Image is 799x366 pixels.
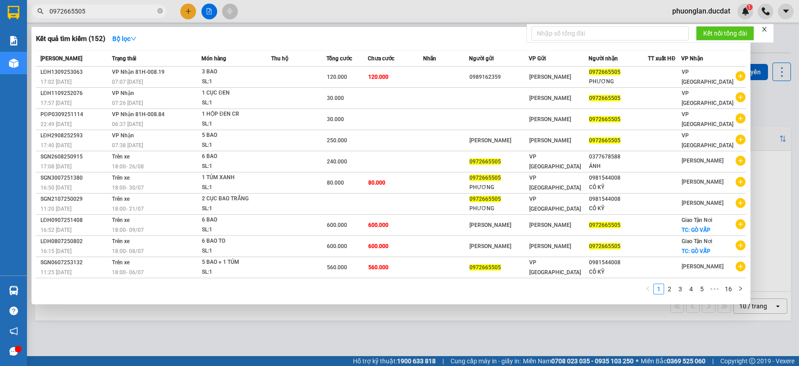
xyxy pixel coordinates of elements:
div: SL: 1 [202,119,269,129]
li: 5 [696,284,707,294]
div: 0981544008 [589,173,648,183]
div: PHƯƠNG [469,204,528,213]
span: 0972665505 [469,196,501,202]
span: VP Nhận [112,132,134,139]
div: CÔ KỸ [589,183,648,192]
div: PHƯƠNG [469,183,528,192]
span: 560.000 [327,264,347,271]
div: PĐP0309251114 [40,110,109,119]
a: 2 [665,284,674,294]
li: 2 [664,284,675,294]
div: 5 BAO + 1 TÚM [202,258,269,267]
span: plus-circle [736,156,745,166]
span: search [37,8,44,14]
span: 30.000 [327,95,344,101]
span: Chưa cước [368,55,394,62]
span: ••• [707,284,722,294]
div: 6 BAO [202,152,269,162]
div: LĐH0907251408 [40,216,109,225]
span: right [738,286,743,291]
button: left [643,284,653,294]
span: [PERSON_NAME] [40,55,82,62]
div: LĐH1309253063 [40,68,109,77]
span: 18:00 - 30/07 [112,185,144,191]
div: SL: 1 [202,140,269,150]
span: Tổng cước [326,55,352,62]
button: Kết nối tổng đài [696,26,754,41]
span: 18:00 - 08/07 [112,248,144,254]
span: 600.000 [368,243,388,249]
span: 07:07 [DATE] [112,79,143,85]
span: Giao Tận Nơi [682,217,712,223]
li: 4 [686,284,696,294]
span: plus-circle [736,198,745,208]
div: SGN2608250915 [40,152,109,162]
div: CÔ KỸ [589,204,648,213]
span: 07:38 [DATE] [112,142,143,149]
a: 1 [654,284,664,294]
span: TC: GÒ VẤP [682,227,710,233]
span: plus-circle [736,71,745,81]
span: 250.000 [327,137,347,144]
span: 120.000 [368,74,388,80]
span: 06:37 [DATE] [112,121,143,127]
span: [PERSON_NAME] [682,158,723,164]
div: 1 CỤC ĐEN [202,88,269,98]
img: logo-vxr [8,6,19,19]
span: 07:26 [DATE] [112,100,143,106]
span: 240.000 [327,158,347,165]
span: plus-circle [736,240,745,250]
span: VP Nhận 81H-008.84 [112,111,165,117]
div: 0377678588 [589,152,648,162]
span: plus-circle [736,113,745,123]
span: VP [GEOGRAPHIC_DATA] [529,196,581,212]
span: Trên xe [112,238,129,244]
span: [PERSON_NAME] [682,200,723,206]
span: VP [GEOGRAPHIC_DATA] [529,154,581,170]
span: question-circle [9,307,18,315]
span: Trên xe [112,259,129,266]
span: 18:00 - 09/07 [112,227,144,233]
button: right [735,284,746,294]
span: Người nhận [589,55,618,62]
h3: Kết quả tìm kiếm ( 152 ) [36,34,105,44]
div: CÔ KỸ [589,267,648,277]
strong: Bộ lọc [112,35,137,42]
div: 0989162359 [469,72,528,82]
li: Next 5 Pages [707,284,722,294]
div: 1 TÚM XANH [202,173,269,183]
div: [PERSON_NAME] [469,221,528,230]
span: down [130,36,137,42]
span: VP Nhận 81H-008.19 [112,69,165,75]
span: 0972665505 [589,243,620,249]
div: SGN0607253132 [40,258,109,267]
div: 3 BAO [202,67,269,77]
span: TT xuất HĐ [648,55,675,62]
span: [PERSON_NAME] [529,137,571,144]
span: plus-circle [736,135,745,145]
li: 3 [675,284,686,294]
span: VP [GEOGRAPHIC_DATA] [529,259,581,276]
div: SL: 1 [202,204,269,214]
span: 17:57 [DATE] [40,100,71,106]
div: SL: 1 [202,246,269,256]
span: close-circle [157,8,163,14]
span: TC: GÒ VẤP [682,248,710,254]
li: Next Page [735,284,746,294]
span: 120.000 [327,74,347,80]
div: 6 BAO TO [202,236,269,246]
span: 16:50 [DATE] [40,185,71,191]
span: 16:52 [DATE] [40,227,71,233]
span: Nhãn [423,55,436,62]
span: 17:40 [DATE] [40,142,71,149]
div: SL: 1 [202,98,269,108]
div: SGN2107250029 [40,194,109,204]
a: 5 [697,284,707,294]
span: Món hàng [201,55,226,62]
span: close-circle [157,7,163,16]
a: 16 [722,284,735,294]
span: 18:00 - 06/07 [112,269,144,276]
span: 11:25 [DATE] [40,269,71,276]
span: 560.000 [368,264,388,271]
span: message [9,347,18,356]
